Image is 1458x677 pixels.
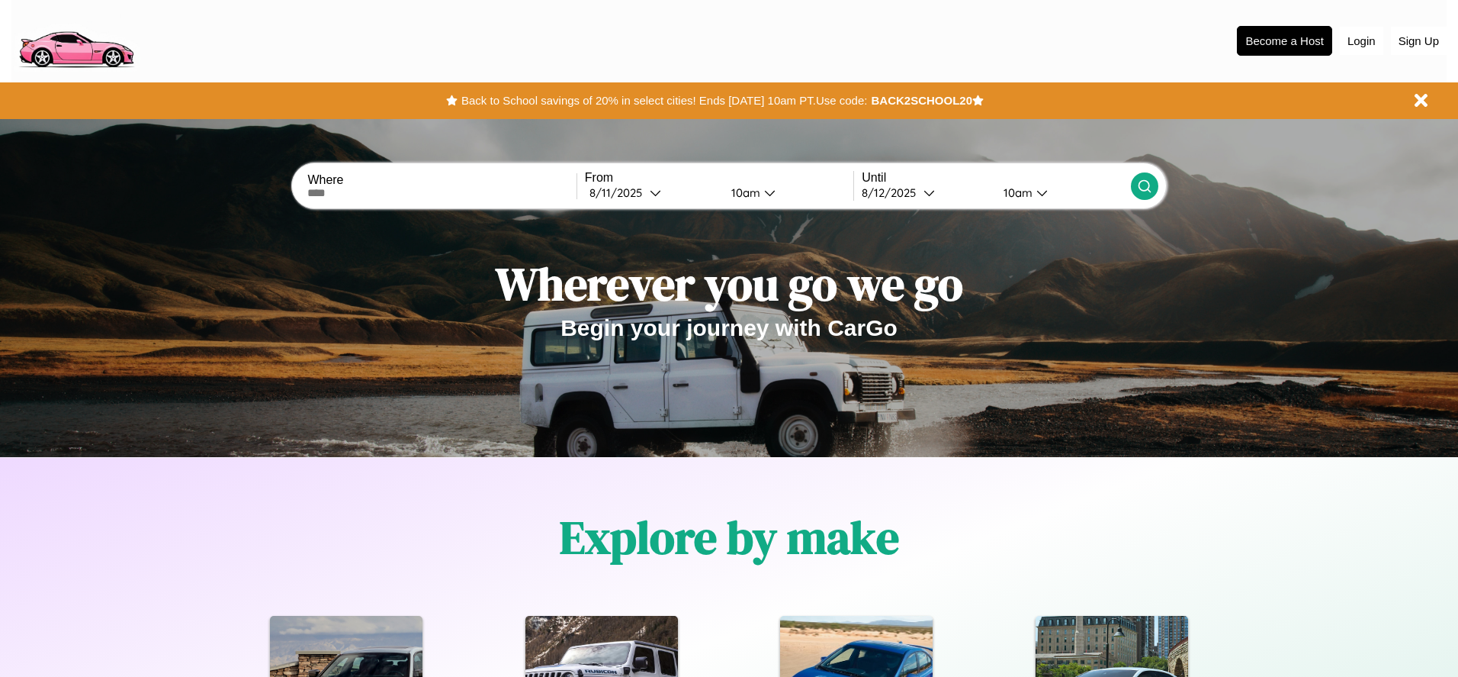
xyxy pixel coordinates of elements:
button: Back to School savings of 20% in select cities! Ends [DATE] 10am PT.Use code: [458,90,871,111]
button: 10am [719,185,853,201]
div: 10am [996,185,1036,200]
button: 8/11/2025 [585,185,719,201]
div: 8 / 12 / 2025 [862,185,923,200]
button: 10am [991,185,1130,201]
label: Where [307,173,576,187]
div: 10am [724,185,764,200]
label: From [585,171,853,185]
b: BACK2SCHOOL20 [871,94,972,107]
button: Login [1340,27,1383,55]
img: logo [11,8,140,72]
button: Sign Up [1391,27,1447,55]
button: Become a Host [1237,26,1332,56]
div: 8 / 11 / 2025 [589,185,650,200]
h1: Explore by make [560,506,899,569]
label: Until [862,171,1130,185]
